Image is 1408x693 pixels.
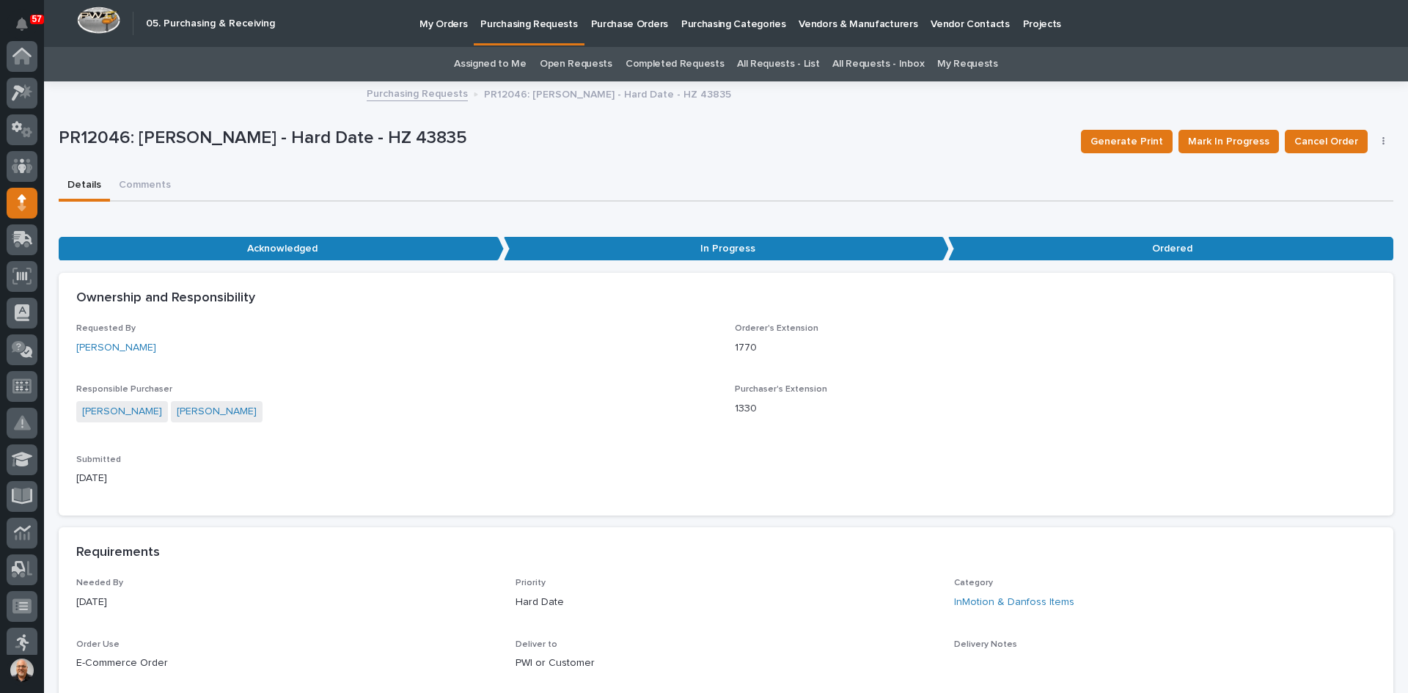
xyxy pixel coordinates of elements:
[516,579,546,587] span: Priority
[7,655,37,686] button: users-avatar
[954,579,993,587] span: Category
[146,18,275,30] h2: 05. Purchasing & Receiving
[59,128,1069,149] p: PR12046: [PERSON_NAME] - Hard Date - HZ 43835
[76,340,156,356] a: [PERSON_NAME]
[59,237,504,261] p: Acknowledged
[7,9,37,40] button: Notifications
[937,47,998,81] a: My Requests
[735,401,1376,417] p: 1330
[735,340,1376,356] p: 1770
[454,47,527,81] a: Assigned to Me
[76,471,717,486] p: [DATE]
[954,595,1074,610] a: InMotion & Danfoss Items
[177,404,257,419] a: [PERSON_NAME]
[76,579,123,587] span: Needed By
[516,656,937,671] p: PWI or Customer
[540,47,612,81] a: Open Requests
[76,545,160,561] h2: Requirements
[76,385,172,394] span: Responsible Purchaser
[1285,130,1368,153] button: Cancel Order
[516,640,557,649] span: Deliver to
[367,84,468,101] a: Purchasing Requests
[737,47,819,81] a: All Requests - List
[1081,130,1173,153] button: Generate Print
[76,324,136,333] span: Requested By
[484,85,731,101] p: PR12046: [PERSON_NAME] - Hard Date - HZ 43835
[1294,133,1358,150] span: Cancel Order
[626,47,724,81] a: Completed Requests
[832,47,924,81] a: All Requests - Inbox
[735,324,818,333] span: Orderer's Extension
[82,404,162,419] a: [PERSON_NAME]
[1188,133,1269,150] span: Mark In Progress
[1090,133,1163,150] span: Generate Print
[76,595,498,610] p: [DATE]
[32,14,42,24] p: 57
[76,290,255,307] h2: Ownership and Responsibility
[516,595,937,610] p: Hard Date
[59,171,110,202] button: Details
[110,171,180,202] button: Comments
[504,237,949,261] p: In Progress
[735,385,827,394] span: Purchaser's Extension
[76,455,121,464] span: Submitted
[954,640,1017,649] span: Delivery Notes
[18,18,37,41] div: Notifications57
[77,7,120,34] img: Workspace Logo
[76,640,120,649] span: Order Use
[1178,130,1279,153] button: Mark In Progress
[76,656,498,671] p: E-Commerce Order
[948,237,1393,261] p: Ordered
